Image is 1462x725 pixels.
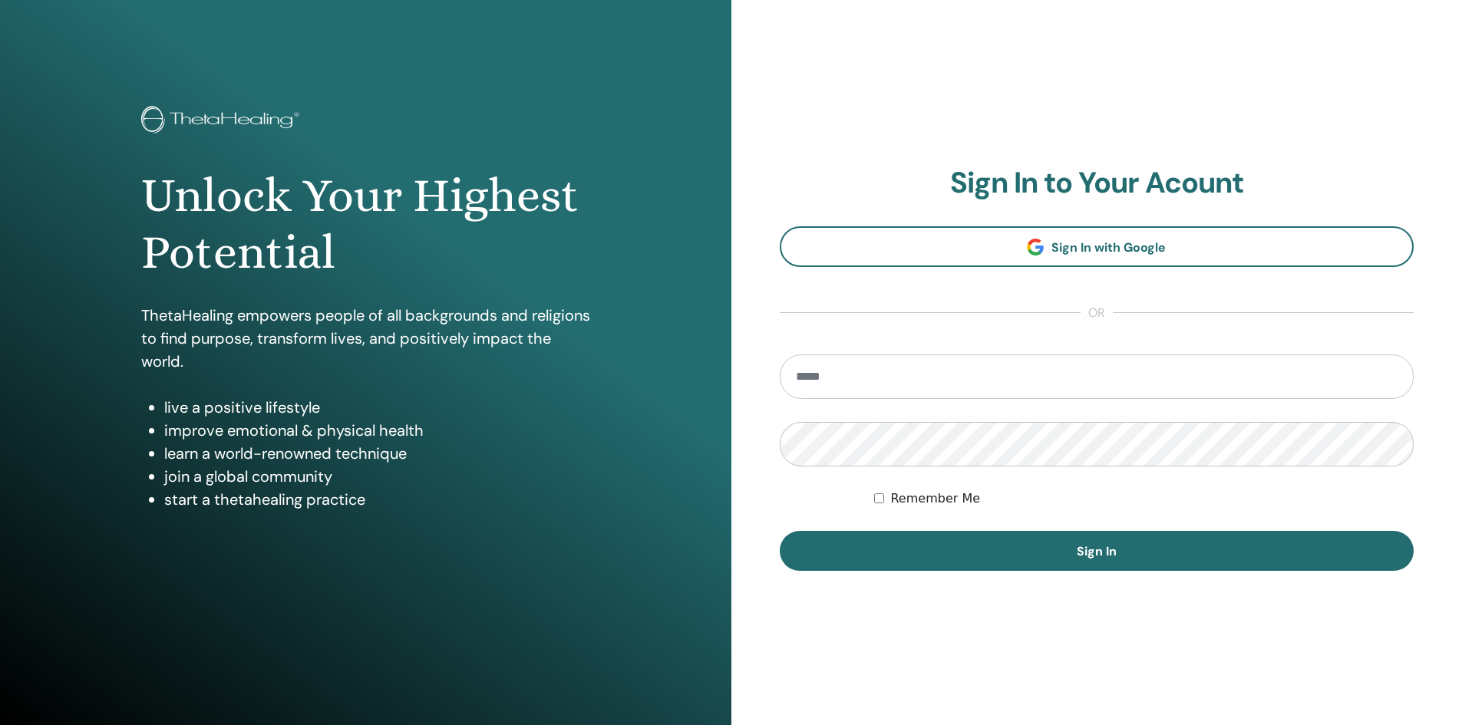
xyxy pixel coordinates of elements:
[780,226,1414,267] a: Sign In with Google
[164,419,590,442] li: improve emotional & physical health
[1051,239,1166,255] span: Sign In with Google
[164,465,590,488] li: join a global community
[1081,304,1113,322] span: or
[141,304,590,373] p: ThetaHealing empowers people of all backgrounds and religions to find purpose, transform lives, a...
[141,167,590,282] h1: Unlock Your Highest Potential
[164,488,590,511] li: start a thetahealing practice
[1077,543,1117,559] span: Sign In
[780,166,1414,201] h2: Sign In to Your Acount
[780,531,1414,571] button: Sign In
[874,489,1414,508] div: Keep me authenticated indefinitely or until I manually logout
[890,489,980,508] label: Remember Me
[164,396,590,419] li: live a positive lifestyle
[164,442,590,465] li: learn a world-renowned technique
